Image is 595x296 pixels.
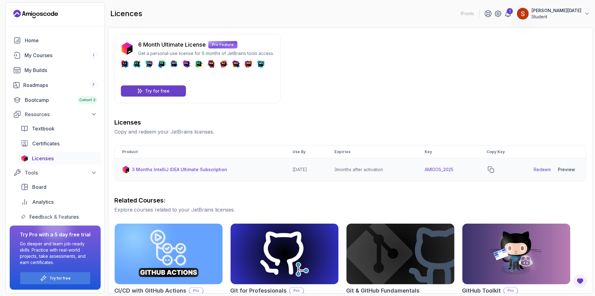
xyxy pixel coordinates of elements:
td: 3 months after activation [327,158,417,181]
p: Pro [189,288,203,294]
div: Tools [25,169,97,176]
button: Try for free [20,272,90,285]
h3: Related Courses: [114,196,586,205]
td: [DATE] [285,158,327,181]
p: Student [531,14,581,20]
div: Roadmaps [23,81,97,89]
button: Resources [10,109,101,120]
th: Key [417,146,479,158]
a: Landing page [13,9,58,19]
p: Copy and redeem your JetBrains licenses. [114,128,586,135]
span: 7 [92,83,95,88]
td: AMIGOS_2025 [417,158,479,181]
a: certificates [17,137,101,150]
p: 6 Month Ultimate License [138,40,206,49]
a: feedback [17,211,101,223]
span: Certificates [32,140,59,147]
img: jetbrains icon [121,42,133,55]
img: CI/CD with GitHub Actions card [115,224,223,284]
th: Use By [285,146,327,158]
div: Home [25,37,97,44]
a: Try for free [121,85,186,97]
span: Board [32,183,46,191]
p: Try for free [145,88,170,94]
div: Bootcamp [25,96,97,104]
th: Copy Key [479,146,526,158]
a: textbook [17,122,101,135]
p: Go deeper and learn job-ready skills. Practice with real-world projects, take assessments, and ea... [20,241,90,266]
h2: licences [110,9,142,19]
img: Git for Professionals card [231,224,338,284]
div: My Builds [24,66,97,74]
span: Analytics [32,198,54,206]
a: Try for free [50,276,71,281]
button: Tools [10,167,101,178]
img: Git & GitHub Fundamentals card [346,224,454,284]
button: Open Feedback Button [573,274,588,289]
a: analytics [17,196,101,208]
a: Redeem [534,166,551,173]
h3: Licenses [114,118,586,127]
button: Preview [555,163,578,176]
p: 1 Points [460,11,474,17]
h2: Git & GitHub Fundamentals [346,286,420,295]
a: home [10,34,101,47]
span: Cohort 3 [79,98,95,102]
span: Feedback & Features [29,213,79,221]
p: Pro [504,288,518,294]
a: courses [10,49,101,61]
a: bootcamp [10,94,101,106]
h2: Git for Professionals [230,286,287,295]
a: 1 [504,10,512,17]
div: My Courses [24,52,97,59]
a: board [17,181,101,193]
span: 1 [93,53,94,58]
p: Pro Feature [208,41,237,48]
a: builds [10,64,101,76]
h2: GitHub Toolkit [462,286,501,295]
a: licenses [17,152,101,165]
span: Licenses [32,155,54,162]
span: Textbook [32,125,55,132]
th: Expiries [327,146,417,158]
h2: CI/CD with GitHub Actions [114,286,186,295]
img: GitHub Toolkit card [462,224,570,284]
div: Preview [558,166,575,173]
img: user profile image [517,8,529,20]
p: [PERSON_NAME][DATE] [531,7,581,14]
p: Get a personal-use license for 6 months of JetBrains tools access. [138,50,274,57]
button: copy-button [487,165,495,174]
a: roadmaps [10,79,101,91]
th: Product [115,146,285,158]
p: Explore courses related to your JetBrains licenses. [114,206,586,213]
p: 3 Months IntelliJ IDEA Ultimate Subscription [132,166,227,173]
img: jetbrains icon [21,155,28,162]
p: Pro [290,288,303,294]
div: Resources [25,111,97,118]
button: user profile image[PERSON_NAME][DATE]Student [517,7,590,20]
div: 1 [507,8,513,14]
img: jetbrains icon [122,166,130,173]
